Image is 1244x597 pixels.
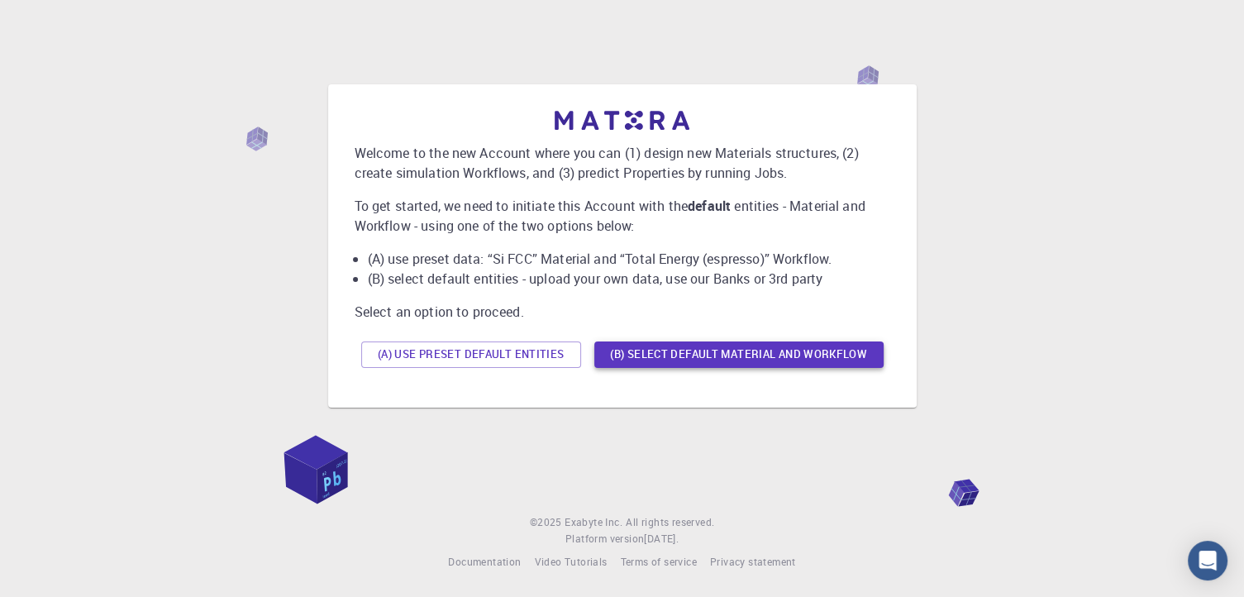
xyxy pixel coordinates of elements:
img: logo [555,111,690,130]
span: [DATE] . [644,532,679,545]
li: (A) use preset data: “Si FCC” Material and “Total Energy (espresso)” Workflow. [368,249,890,269]
p: Welcome to the new Account where you can (1) design new Materials structures, (2) create simulati... [355,143,890,183]
span: Platform version [565,531,644,547]
p: Select an option to proceed. [355,302,890,322]
a: Exabyte Inc. [565,514,622,531]
a: Terms of service [620,554,696,571]
span: All rights reserved. [626,514,714,531]
span: Privacy statement [710,555,796,568]
button: (B) Select default material and workflow [594,341,884,368]
button: (A) Use preset default entities [361,341,581,368]
span: Terms of service [620,555,696,568]
li: (B) select default entities - upload your own data, use our Banks or 3rd party [368,269,890,289]
span: © 2025 [530,514,565,531]
b: default [688,197,731,215]
span: Video Tutorials [534,555,607,568]
div: Open Intercom Messenger [1188,541,1227,580]
p: To get started, we need to initiate this Account with the entities - Material and Workflow - usin... [355,196,890,236]
a: Documentation [448,554,521,571]
span: Exabyte Inc. [565,515,622,528]
span: Documentation [448,555,521,568]
a: Video Tutorials [534,554,607,571]
a: [DATE]. [644,531,679,547]
span: Support [33,12,93,26]
a: Privacy statement [710,554,796,571]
